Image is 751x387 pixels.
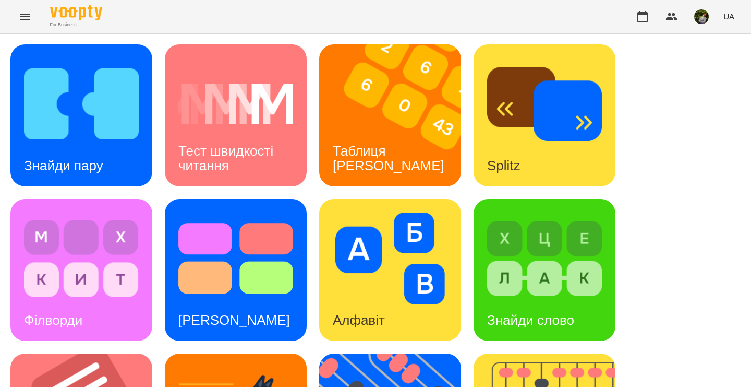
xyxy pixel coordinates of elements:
a: SplitzSplitz [474,44,615,186]
img: Тест Струпа [178,213,293,304]
img: Знайди слово [487,213,602,304]
h3: Знайди слово [487,312,574,328]
img: Splitz [487,58,602,150]
h3: Знайди пару [24,158,103,173]
img: Знайди пару [24,58,139,150]
img: Тест швидкості читання [178,58,293,150]
h3: Таблиця [PERSON_NAME] [333,143,444,173]
a: АлфавітАлфавіт [319,199,461,341]
span: UA [723,11,734,22]
a: Тест Струпа[PERSON_NAME] [165,199,307,341]
span: For Business [50,21,102,28]
a: Таблиця ШультеТаблиця [PERSON_NAME] [319,44,461,186]
img: Таблиця Шульте [319,44,474,186]
button: UA [719,7,738,26]
a: ФілвордиФілворди [10,199,152,341]
a: Тест швидкості читанняТест швидкості читання [165,44,307,186]
h3: [PERSON_NAME] [178,312,290,328]
h3: Splitz [487,158,520,173]
img: b75e9dd987c236d6cf194ef640b45b7d.jpg [694,9,709,24]
h3: Тест швидкості читання [178,143,277,173]
h3: Алфавіт [333,312,385,328]
a: Знайди словоЗнайди слово [474,199,615,341]
img: Алфавіт [333,213,447,304]
button: Menu [13,4,38,29]
h3: Філворди [24,312,82,328]
img: Voopty Logo [50,5,102,20]
a: Знайди паруЗнайди пару [10,44,152,186]
img: Філворди [24,213,139,304]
